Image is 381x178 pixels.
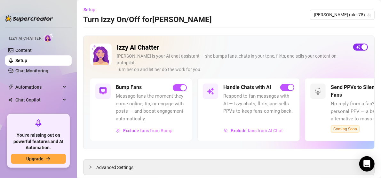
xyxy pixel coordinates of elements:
[117,44,348,52] h2: Izzy AI Chatter
[231,128,283,133] span: Exclude fans from AI Chat
[15,82,61,92] span: Automations
[26,156,44,161] span: Upgrade
[224,128,228,133] img: svg%3e
[359,156,375,172] div: Open Intercom Messenger
[331,125,360,133] span: Coming Soon
[99,87,107,95] img: svg%3e
[223,125,283,136] button: Exclude fans from AI Chat
[90,44,112,65] img: Izzy AI Chatter
[116,128,121,133] img: svg%3e
[83,15,212,25] h3: Turn Izzy On/Off for [PERSON_NAME]
[5,15,53,22] img: logo-BBDzfeDw.svg
[8,85,13,90] span: thunderbolt
[15,48,32,53] a: Content
[15,58,27,63] a: Setup
[123,128,172,133] span: Exclude fans from Bump
[367,13,371,17] span: team
[83,4,100,15] button: Setup
[116,125,173,136] button: Exclude fans from Bump
[9,36,41,42] span: Izzy AI Chatter
[314,10,371,20] span: Alelí (aleli78)
[116,84,142,91] h5: Bump Fans
[223,84,271,91] h5: Handle Chats with AI
[117,53,348,73] div: [PERSON_NAME] is your AI chat assistant — she bumps fans, chats in your tone, flirts, and sells y...
[44,33,54,42] img: AI Chatter
[11,154,66,164] button: Upgradearrow-right
[83,7,95,12] span: Setup
[11,132,66,151] span: You're missing out on powerful features and AI Automation.
[116,93,187,123] span: Message fans the moment they come online, tip, or engage with posts — and boost engagement automa...
[15,95,61,105] span: Chat Copilot
[35,119,42,127] span: rocket
[46,157,51,161] span: arrow-right
[96,164,133,171] span: Advanced Settings
[89,165,92,169] span: collapsed
[8,98,12,102] img: Chat Copilot
[314,87,322,95] img: svg%3e
[207,87,214,95] img: svg%3e
[15,68,48,73] a: Chat Monitoring
[89,164,96,171] div: collapsed
[223,93,294,115] span: Respond to fan messages with AI — Izzy chats, flirts, and sells PPVs to keep fans coming back.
